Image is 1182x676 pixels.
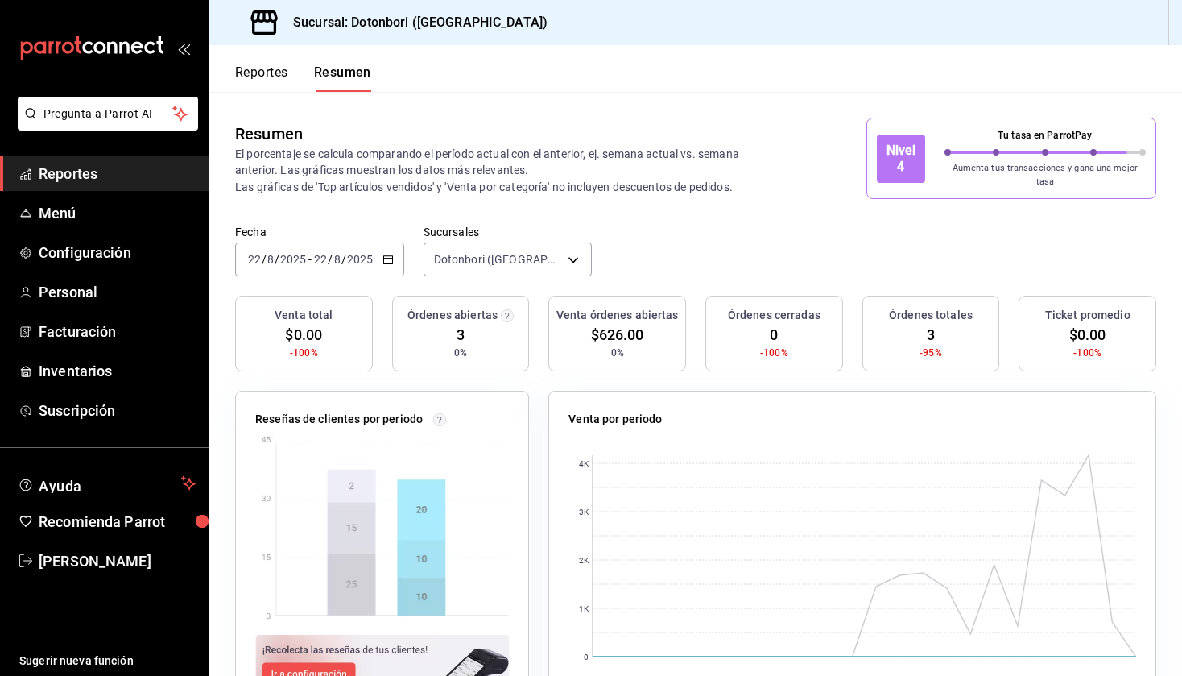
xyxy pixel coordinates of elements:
[457,324,465,346] span: 3
[556,307,679,324] h3: Venta órdenes abiertas
[424,226,593,238] label: Sucursales
[39,360,196,382] span: Inventarios
[584,653,589,661] text: 0
[235,64,371,92] div: navigation tabs
[177,42,190,55] button: open_drawer_menu
[568,411,662,428] p: Venta por periodo
[434,251,563,267] span: Dotonbori ([GEOGRAPHIC_DATA])
[407,307,498,324] h3: Órdenes abiertas
[235,226,404,238] label: Fecha
[39,163,196,185] span: Reportes
[11,117,198,134] a: Pregunta a Parrot AI
[19,653,196,670] span: Sugerir nueva función
[18,97,198,131] button: Pregunta a Parrot AI
[1073,346,1101,360] span: -100%
[611,346,624,360] span: 0%
[308,253,312,266] span: -
[920,346,942,360] span: -95%
[39,321,196,342] span: Facturación
[235,64,288,92] button: Reportes
[279,253,307,266] input: ----
[39,242,196,263] span: Configuración
[333,253,341,266] input: --
[944,162,1147,189] p: Aumenta tus transacciones y gana una mejor tasa
[579,556,589,565] text: 2K
[262,253,267,266] span: /
[275,253,279,266] span: /
[43,106,173,122] span: Pregunta a Parrot AI
[285,324,322,346] span: $0.00
[760,346,788,360] span: -100%
[313,253,328,266] input: --
[255,411,423,428] p: Reseñas de clientes por periodo
[235,122,303,146] div: Resumen
[39,511,196,533] span: Recomienda Parrot
[290,346,318,360] span: -100%
[280,13,548,32] h3: Sucursal: Dotonbori ([GEOGRAPHIC_DATA])
[877,135,925,183] div: Nivel 4
[346,253,374,266] input: ----
[328,253,333,266] span: /
[1045,307,1130,324] h3: Ticket promedio
[927,324,935,346] span: 3
[314,64,371,92] button: Resumen
[39,400,196,421] span: Suscripción
[39,281,196,303] span: Personal
[728,307,820,324] h3: Órdenes cerradas
[579,604,589,613] text: 1K
[39,550,196,572] span: [PERSON_NAME]
[579,459,589,468] text: 4K
[39,474,175,493] span: Ayuda
[579,508,589,516] text: 3K
[247,253,262,266] input: --
[591,324,644,346] span: $626.00
[341,253,346,266] span: /
[267,253,275,266] input: --
[235,146,772,194] p: El porcentaje se calcula comparando el período actual con el anterior, ej. semana actual vs. sema...
[454,346,467,360] span: 0%
[944,128,1147,143] p: Tu tasa en ParrotPay
[770,324,778,346] span: 0
[1069,324,1106,346] span: $0.00
[275,307,333,324] h3: Venta total
[39,202,196,224] span: Menú
[889,307,973,324] h3: Órdenes totales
